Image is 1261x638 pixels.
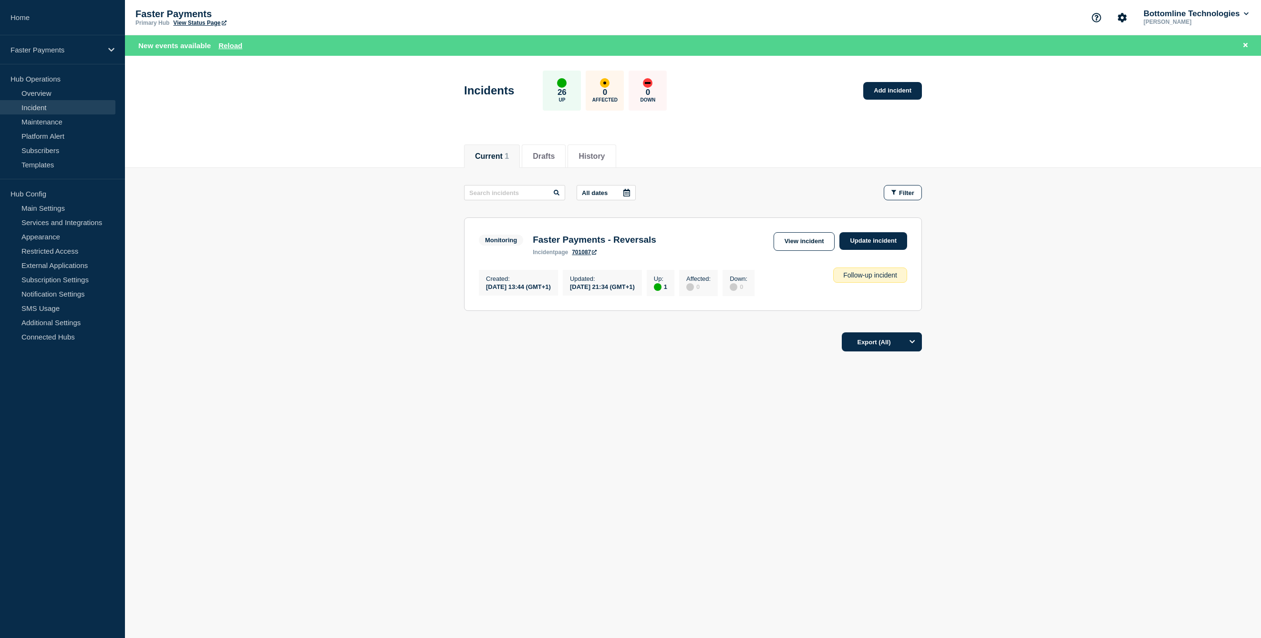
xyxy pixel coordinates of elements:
[572,249,597,256] a: 701087
[686,275,711,282] p: Affected :
[218,41,242,50] button: Reload
[570,275,635,282] p: Updated :
[1142,9,1251,19] button: Bottomline Technologies
[833,268,907,283] div: Follow-up incident
[582,189,608,196] p: All dates
[592,97,618,103] p: Affected
[173,20,226,26] a: View Status Page
[600,78,610,88] div: affected
[646,88,650,97] p: 0
[643,78,652,88] div: down
[730,275,747,282] p: Down :
[135,9,326,20] p: Faster Payments
[533,249,555,256] span: incident
[479,235,523,246] span: Monitoring
[577,185,636,200] button: All dates
[533,249,568,256] p: page
[863,82,922,100] a: Add incident
[138,41,211,50] span: New events available
[579,152,605,161] button: History
[884,185,922,200] button: Filter
[558,88,567,97] p: 26
[730,283,737,291] div: disabled
[464,185,565,200] input: Search incidents
[533,152,555,161] button: Drafts
[505,152,509,160] span: 1
[135,20,169,26] p: Primary Hub
[842,332,922,351] button: Export (All)
[464,84,514,97] h1: Incidents
[1142,19,1241,25] p: [PERSON_NAME]
[557,78,567,88] div: up
[10,46,102,54] p: Faster Payments
[899,189,914,196] span: Filter
[839,232,907,250] a: Update incident
[654,283,662,291] div: up
[603,88,607,97] p: 0
[486,275,551,282] p: Created :
[570,282,635,290] div: [DATE] 21:34 (GMT+1)
[533,235,656,245] h3: Faster Payments - Reversals
[903,332,922,351] button: Options
[1112,8,1132,28] button: Account settings
[558,97,565,103] p: Up
[641,97,656,103] p: Down
[686,283,694,291] div: disabled
[1086,8,1106,28] button: Support
[654,275,667,282] p: Up :
[654,282,667,291] div: 1
[730,282,747,291] div: 0
[475,152,509,161] button: Current 1
[774,232,835,251] a: View incident
[686,282,711,291] div: 0
[486,282,551,290] div: [DATE] 13:44 (GMT+1)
